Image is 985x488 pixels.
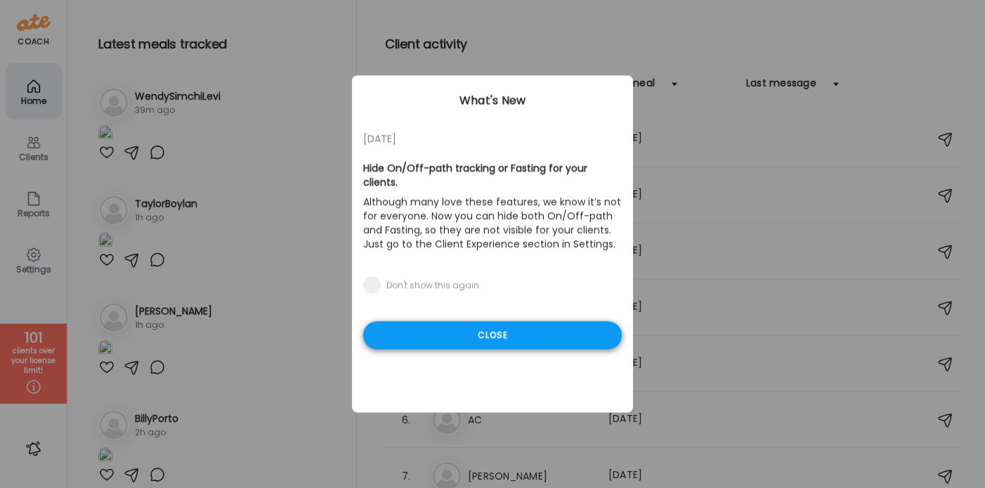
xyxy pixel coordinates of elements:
div: Close [363,322,622,350]
b: Hide On/Off-path tracking or Fasting for your clients. [363,161,587,190]
div: [DATE] [363,131,622,147]
p: Although many love these features, we know it’s not for everyone. Now you can hide both On/Off-pa... [363,192,622,254]
div: What's New [352,93,633,110]
div: Don't show this again [386,280,479,291]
